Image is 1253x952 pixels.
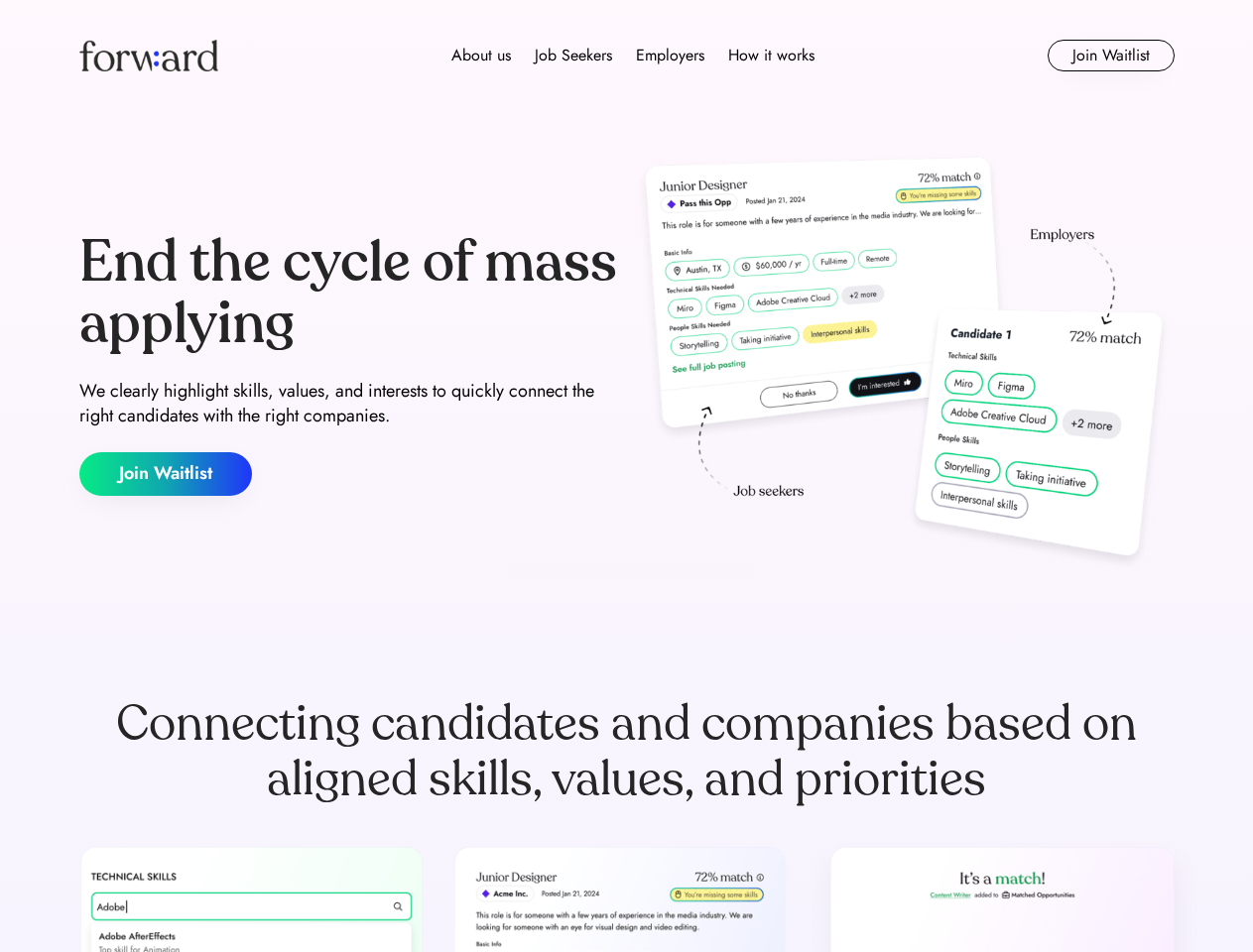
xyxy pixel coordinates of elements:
div: Connecting candidates and companies based on aligned skills, values, and priorities [79,696,1175,807]
div: How it works [728,44,814,67]
div: Job Seekers [535,44,612,67]
div: We clearly highlight skills, values, and interests to quickly connect the right candidates with t... [79,379,619,428]
div: End the cycle of mass applying [79,232,619,354]
div: About us [451,44,511,67]
img: Forward logo [79,40,218,71]
img: hero-image.png [635,151,1175,577]
button: Join Waitlist [79,452,252,496]
div: Employers [636,44,704,67]
button: Join Waitlist [1048,40,1175,71]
